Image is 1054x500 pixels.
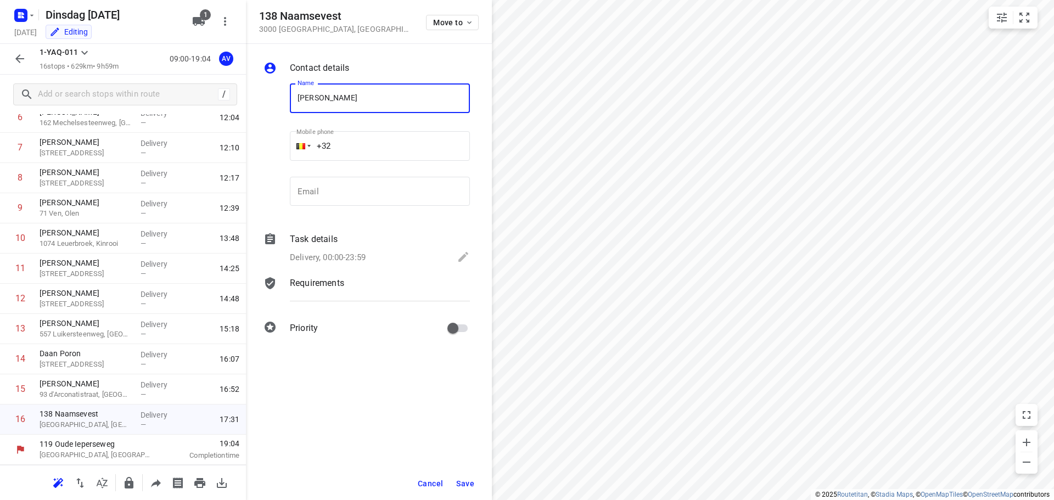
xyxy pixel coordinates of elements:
[40,257,132,268] p: [PERSON_NAME]
[815,491,1050,498] li: © 2025 , © , © © contributors
[40,378,132,389] p: [PERSON_NAME]
[15,384,25,394] div: 15
[141,409,181,420] p: Delivery
[41,6,183,24] h5: Dinsdag [DATE]
[40,137,132,148] p: [PERSON_NAME]
[40,197,132,208] p: [PERSON_NAME]
[141,239,146,248] span: —
[40,268,132,279] p: [STREET_ADDRESS]
[69,477,91,487] span: Reverse route
[18,172,23,183] div: 8
[167,438,239,449] span: 19:04
[141,289,181,300] p: Delivery
[40,178,132,189] p: [STREET_ADDRESS]
[189,477,211,487] span: Print route
[141,390,146,398] span: —
[40,61,119,72] p: 16 stops • 629km • 9h59m
[413,474,447,493] button: Cancel
[141,379,181,390] p: Delivery
[118,472,140,494] button: Lock route
[38,86,218,103] input: Add or search stops within route
[141,198,181,209] p: Delivery
[220,142,239,153] span: 12:10
[15,323,25,334] div: 13
[418,479,443,488] span: Cancel
[968,491,1013,498] a: OpenStreetMap
[141,420,146,429] span: —
[141,179,146,187] span: —
[141,360,146,368] span: —
[220,353,239,364] span: 16:07
[433,18,474,27] span: Move to
[40,47,78,58] p: 1-YAQ-011
[296,129,334,135] label: Mobile phone
[263,61,470,77] div: Contact details
[141,269,146,278] span: —
[921,491,963,498] a: OpenMapTiles
[220,293,239,304] span: 14:48
[167,450,239,461] p: Completion time
[18,112,23,122] div: 6
[40,299,132,310] p: [STREET_ADDRESS]
[141,209,146,217] span: —
[141,228,181,239] p: Delivery
[220,414,239,425] span: 17:31
[91,477,113,487] span: Sort by time window
[18,142,23,153] div: 7
[15,353,25,364] div: 14
[452,474,479,493] button: Save
[40,329,132,340] p: 557 Luikersteenweg, Tongeren-Borgloon
[141,259,181,269] p: Delivery
[15,293,25,304] div: 12
[15,233,25,243] div: 10
[220,384,239,395] span: 16:52
[290,277,344,290] p: Requirements
[15,263,25,273] div: 11
[145,477,167,487] span: Share route
[141,138,181,149] p: Delivery
[167,477,189,487] span: Print shipping labels
[40,167,132,178] p: [PERSON_NAME]
[40,117,132,128] p: 162 Mechelsesteenweg, [GEOGRAPHIC_DATA]
[220,112,239,123] span: 12:04
[290,233,338,246] p: Task details
[40,389,132,400] p: 93 d'Arconatistraat, Dilbeek
[141,119,146,127] span: —
[837,491,868,498] a: Routetitan
[141,149,146,157] span: —
[40,348,132,359] p: Daan Poron
[259,25,413,33] p: 3000 [GEOGRAPHIC_DATA] , [GEOGRAPHIC_DATA]
[40,238,132,249] p: 1074 Leuerbroek, Kinrooi
[215,48,237,70] button: AV
[18,203,23,213] div: 9
[457,250,470,263] svg: Edit
[290,322,318,335] p: Priority
[989,7,1038,29] div: small contained button group
[200,9,211,20] span: 1
[188,10,210,32] button: 1
[15,414,25,424] div: 16
[40,450,154,460] p: [GEOGRAPHIC_DATA], [GEOGRAPHIC_DATA]
[259,10,413,23] h5: 138 Naamsevest
[219,52,233,66] div: AV
[170,53,215,65] p: 09:00-19:04
[456,479,474,488] span: Save
[218,88,230,100] div: /
[211,477,233,487] span: Download route
[141,349,181,360] p: Delivery
[220,172,239,183] span: 12:17
[47,477,69,487] span: Reoptimize route
[876,491,913,498] a: Stadia Maps
[220,263,239,274] span: 14:25
[220,233,239,244] span: 13:48
[40,288,132,299] p: [PERSON_NAME]
[40,359,132,370] p: 65 Hoegaardsesteenweg, Bierbeek
[40,227,132,238] p: [PERSON_NAME]
[141,319,181,330] p: Delivery
[141,168,181,179] p: Delivery
[40,318,132,329] p: [PERSON_NAME]
[40,439,154,450] p: 119 Oude Ieperseweg
[141,300,146,308] span: —
[40,408,132,419] p: 138 Naamsevest
[40,419,132,430] p: [GEOGRAPHIC_DATA], [GEOGRAPHIC_DATA]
